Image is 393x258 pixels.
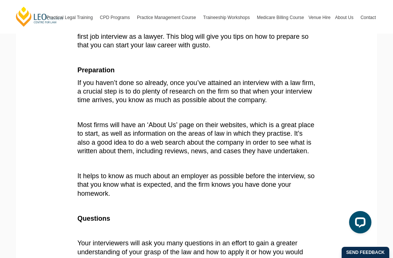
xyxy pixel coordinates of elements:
[306,1,333,34] a: Venue Hire
[77,66,115,74] b: Preparation
[255,1,306,34] a: Medicare Billing Course
[15,6,64,27] a: [PERSON_NAME] Centre for Law
[44,1,98,34] a: Practical Legal Training
[135,1,201,34] a: Practice Management Course
[98,1,135,34] a: CPD Programs
[201,1,255,34] a: Traineeship Workshops
[77,121,314,155] span: Most firms will have an ‘About Us’ page on their websites, which is a great place to start, as we...
[343,208,374,239] iframe: LiveChat chat widget
[77,79,315,104] span: If you haven’t done so already, once you’ve attained an interview with a law firm, a crucial step...
[77,172,314,197] span: It helps to know as much about an employer as possible before the interview, so that you know wha...
[77,215,110,222] b: Questions
[333,1,358,34] a: About Us
[358,1,378,34] a: Contact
